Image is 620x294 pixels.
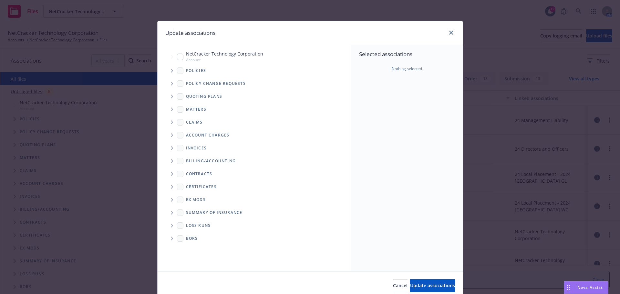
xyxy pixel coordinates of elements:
button: Update associations [410,279,455,292]
span: Policies [186,69,206,73]
a: close [447,29,455,36]
div: Drag to move [564,281,572,294]
span: Billing/Accounting [186,159,236,163]
span: Loss Runs [186,224,211,228]
span: Summary of insurance [186,211,243,215]
span: Contracts [186,172,212,176]
span: Selected associations [359,50,455,58]
span: Claims [186,120,203,124]
span: Nothing selected [392,66,422,72]
span: Invoices [186,146,207,150]
span: Ex Mods [186,198,206,202]
span: NetCracker Technology Corporation [186,50,263,57]
span: Update associations [410,282,455,289]
span: BORs [186,237,198,240]
span: Account [186,57,263,63]
span: Quoting plans [186,95,222,98]
span: Policy change requests [186,82,246,86]
span: Nova Assist [577,285,603,290]
button: Nova Assist [564,281,608,294]
h1: Update associations [165,29,215,37]
div: Folder Tree Example [158,155,351,245]
div: Tree Example [158,49,351,154]
span: Account charges [186,133,230,137]
span: Matters [186,107,206,111]
span: Cancel [393,282,408,289]
span: Certificates [186,185,217,189]
button: Cancel [393,279,408,292]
